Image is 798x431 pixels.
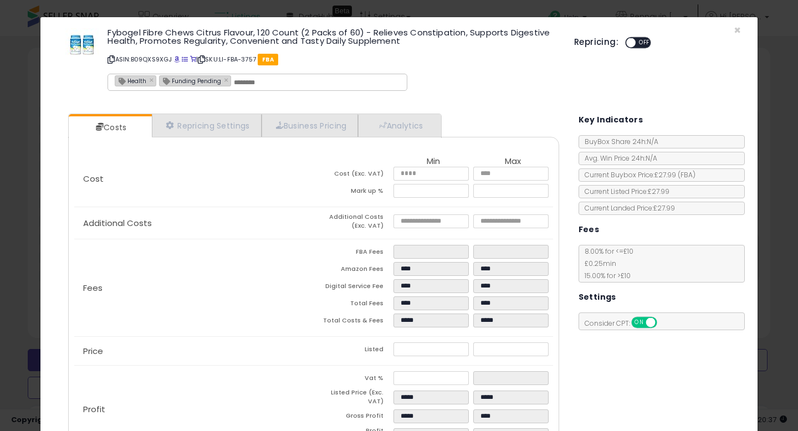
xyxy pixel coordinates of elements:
span: FBA [258,54,278,65]
a: BuyBox page [174,55,180,64]
p: Additional Costs [74,219,314,228]
a: Analytics [358,114,440,137]
h5: Repricing: [574,38,618,47]
span: Funding Pending [160,76,221,85]
a: × [224,75,231,85]
span: 15.00 % for > £10 [579,271,631,280]
td: Gross Profit [314,409,393,427]
th: Max [473,157,553,167]
td: Listed Price (Exc. VAT) [314,388,393,409]
a: All offer listings [182,55,188,64]
a: Your listing only [190,55,196,64]
span: Current Buybox Price: [579,170,695,179]
td: Mark up % [314,184,393,201]
th: Min [393,157,473,167]
p: Profit [74,405,314,414]
span: Current Landed Price: £27.99 [579,203,675,213]
a: Costs [69,116,151,138]
a: × [149,75,156,85]
h3: Fybogel Fibre Chews Citrus Flavour, 120 Count (2 Packs of 60) - Relieves Constipation, Supports D... [108,28,557,45]
span: × [734,22,741,38]
h5: Key Indicators [579,113,643,127]
span: OFF [655,318,673,327]
td: Vat % [314,371,393,388]
h5: Fees [579,223,600,237]
td: Amazon Fees [314,262,393,279]
span: ON [632,318,646,327]
span: ( FBA ) [678,170,695,179]
td: FBA Fees [314,245,393,262]
td: Total Costs & Fees [314,314,393,331]
span: £0.25 min [579,259,616,268]
p: ASIN: B09QXS9XGJ | SKU: LI-FBA-3757 [108,50,557,68]
td: Digital Service Fee [314,279,393,296]
span: Consider CPT: [579,319,672,328]
span: £27.99 [654,170,695,179]
td: Listed [314,342,393,360]
span: BuyBox Share 24h: N/A [579,137,658,146]
span: Avg. Win Price 24h: N/A [579,153,657,163]
td: Cost (Exc. VAT) [314,167,393,184]
a: Repricing Settings [152,114,262,137]
td: Additional Costs (Exc. VAT) [314,213,393,233]
span: Current Listed Price: £27.99 [579,187,669,196]
img: 41bpDyGXR0L._SL60_.jpg [65,28,99,61]
p: Cost [74,175,314,183]
span: Health [115,76,146,85]
span: OFF [636,38,653,48]
td: Total Fees [314,296,393,314]
p: Price [74,347,314,356]
p: Fees [74,284,314,293]
span: 8.00 % for <= £10 [579,247,633,280]
h5: Settings [579,290,616,304]
a: Business Pricing [262,114,359,137]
